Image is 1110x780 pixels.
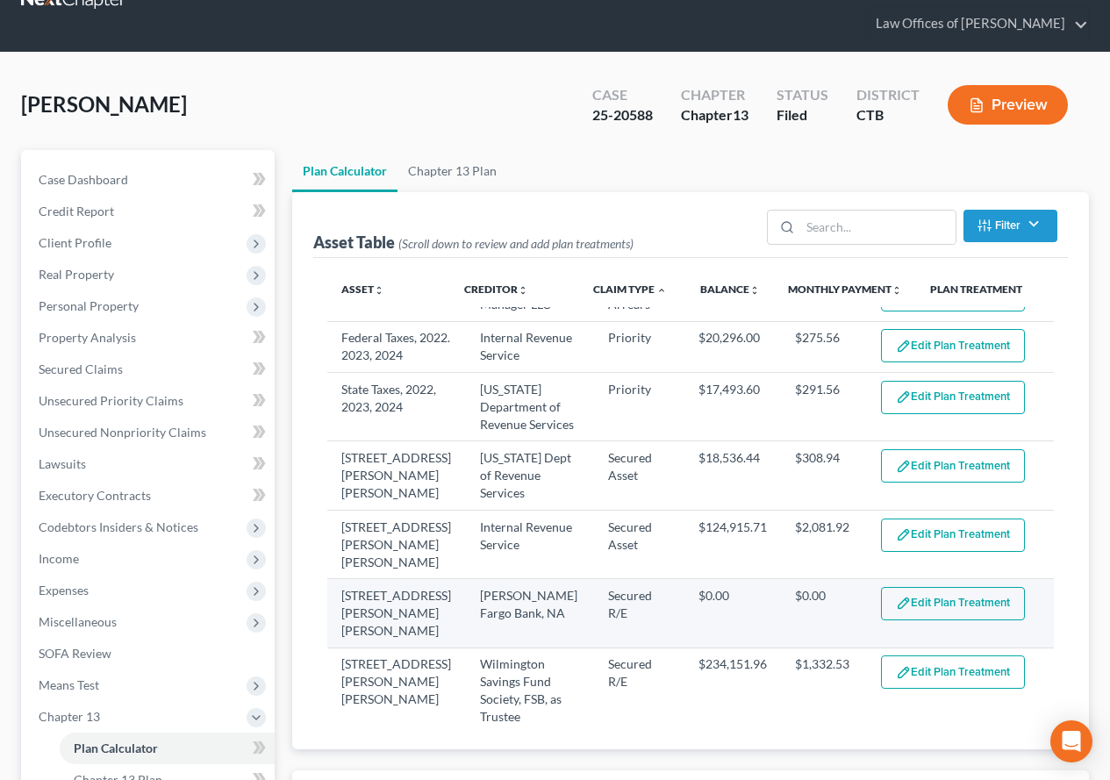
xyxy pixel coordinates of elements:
span: 13 [733,106,748,123]
a: Claim Type expand_less [593,283,667,296]
a: SOFA Review [25,638,275,669]
a: Secured Claims [25,354,275,385]
td: [PERSON_NAME] Fargo Bank, NA [466,579,594,648]
a: Balanceunfold_more [700,283,760,296]
td: $20,296.00 [684,321,781,372]
a: Plan Calculator [292,150,397,192]
a: Credit Report [25,196,275,227]
td: Priority [594,373,684,441]
td: [US_STATE] Dept of Revenue Services [466,441,594,510]
button: Edit Plan Treatment [881,519,1025,552]
td: $234,151.96 [684,648,781,733]
button: Filter [963,210,1057,242]
td: $275.56 [781,321,867,372]
div: CTB [856,105,920,125]
div: District [856,85,920,105]
i: unfold_more [749,285,760,296]
img: edit-pencil-c1479a1de80d8dea1e2430c2f745a3c6a07e9d7aa2eeffe225670001d78357a8.svg [896,596,911,611]
span: Codebtors Insiders & Notices [39,519,198,534]
td: Wilmington Savings Fund Society, FSB, as Trustee [466,648,594,733]
td: Internal Revenue Service [466,510,594,578]
a: Case Dashboard [25,164,275,196]
span: Miscellaneous [39,614,117,629]
a: Unsecured Priority Claims [25,385,275,417]
div: Chapter [681,105,748,125]
img: edit-pencil-c1479a1de80d8dea1e2430c2f745a3c6a07e9d7aa2eeffe225670001d78357a8.svg [896,459,911,474]
div: Filed [777,105,828,125]
td: $1,332.53 [781,648,867,733]
span: Client Profile [39,235,111,250]
span: Executory Contracts [39,488,151,503]
i: unfold_more [892,285,902,296]
button: Edit Plan Treatment [881,449,1025,483]
a: Plan Calculator [60,733,275,764]
span: Credit Report [39,204,114,218]
img: edit-pencil-c1479a1de80d8dea1e2430c2f745a3c6a07e9d7aa2eeffe225670001d78357a8.svg [896,527,911,542]
button: Edit Plan Treatment [881,381,1025,414]
button: Edit Plan Treatment [881,655,1025,689]
td: Secured R/E [594,579,684,648]
input: Search... [800,211,956,244]
td: State Taxes, 2022, 2023, 2024 [327,373,466,441]
td: $308.94 [781,441,867,510]
span: Case Dashboard [39,172,128,187]
td: $0.00 [684,579,781,648]
td: $124,915.71 [684,510,781,578]
td: [STREET_ADDRESS][PERSON_NAME][PERSON_NAME] [327,648,466,733]
td: $0.00 [781,579,867,648]
a: Lawsuits [25,448,275,480]
span: SOFA Review [39,646,111,661]
a: Unsecured Nonpriority Claims [25,417,275,448]
a: Monthly Paymentunfold_more [788,283,902,296]
a: Executory Contracts [25,480,275,512]
td: $2,081.92 [781,510,867,578]
span: (Scroll down to review and add plan treatments) [398,236,634,251]
td: Secured R/E [594,648,684,733]
td: Internal Revenue Service [466,321,594,372]
span: Unsecured Priority Claims [39,393,183,408]
div: Asset Table [313,232,634,253]
td: [US_STATE] Department of Revenue Services [466,373,594,441]
td: [STREET_ADDRESS][PERSON_NAME][PERSON_NAME] [327,441,466,510]
div: 25-20588 [592,105,653,125]
img: edit-pencil-c1479a1de80d8dea1e2430c2f745a3c6a07e9d7aa2eeffe225670001d78357a8.svg [896,390,911,404]
i: unfold_more [374,285,384,296]
td: [STREET_ADDRESS][PERSON_NAME][PERSON_NAME] [327,579,466,648]
button: Edit Plan Treatment [881,329,1025,362]
span: Income [39,551,79,566]
div: Open Intercom Messenger [1050,720,1092,762]
img: edit-pencil-c1479a1de80d8dea1e2430c2f745a3c6a07e9d7aa2eeffe225670001d78357a8.svg [896,339,911,354]
td: $291.56 [781,373,867,441]
th: Plan Treatment [916,272,1054,307]
span: Property Analysis [39,330,136,345]
td: Secured Asset [594,510,684,578]
button: Edit Plan Treatment [881,587,1025,620]
img: edit-pencil-c1479a1de80d8dea1e2430c2f745a3c6a07e9d7aa2eeffe225670001d78357a8.svg [896,665,911,680]
span: Chapter 13 [39,709,100,724]
button: Preview [948,85,1068,125]
a: Property Analysis [25,322,275,354]
td: Federal Taxes, 2022. 2023, 2024 [327,321,466,372]
a: Chapter 13 Plan [397,150,507,192]
span: Secured Claims [39,361,123,376]
span: Plan Calculator [74,741,158,755]
div: Case [592,85,653,105]
td: [STREET_ADDRESS][PERSON_NAME][PERSON_NAME] [327,510,466,578]
span: Expenses [39,583,89,598]
span: Real Property [39,267,114,282]
span: Lawsuits [39,456,86,471]
td: $18,536.44 [684,441,781,510]
td: Priority [594,321,684,372]
a: Law Offices of [PERSON_NAME] [867,8,1088,39]
div: Status [777,85,828,105]
td: $17,493.60 [684,373,781,441]
a: Creditorunfold_more [464,283,528,296]
a: Assetunfold_more [341,283,384,296]
span: Unsecured Nonpriority Claims [39,425,206,440]
span: Personal Property [39,298,139,313]
i: expand_less [656,285,667,296]
span: Means Test [39,677,99,692]
td: Secured Asset [594,441,684,510]
div: Chapter [681,85,748,105]
i: unfold_more [518,285,528,296]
